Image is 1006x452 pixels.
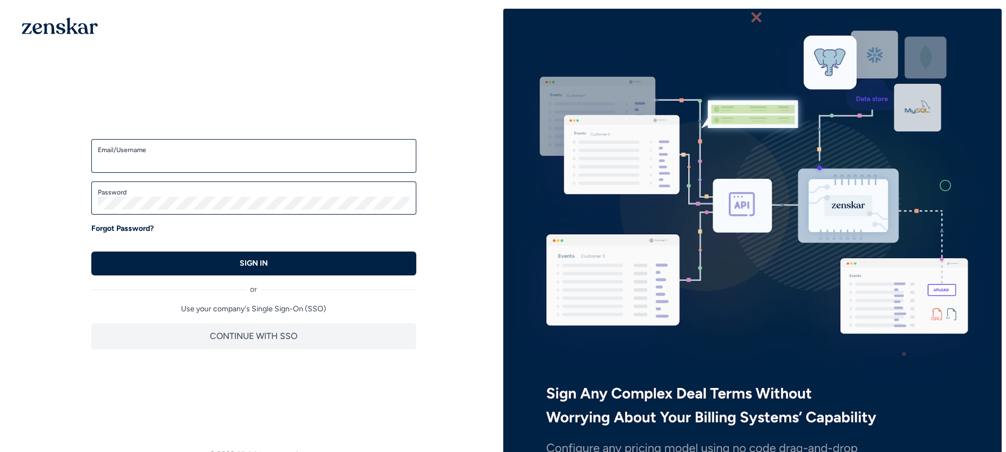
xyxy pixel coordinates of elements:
[91,252,416,275] button: SIGN IN
[22,17,98,34] img: 1OGAJ2xQqyY4LXKgY66KYq0eOWRCkrZdAb3gUhuVAqdWPZE9SRJmCz+oDMSn4zDLXe31Ii730ItAGKgCKgCCgCikA4Av8PJUP...
[91,304,416,315] p: Use your company's Single Sign-On (SSO)
[91,323,416,349] button: CONTINUE WITH SSO
[91,223,154,234] a: Forgot Password?
[98,188,410,197] label: Password
[98,146,410,154] label: Email/Username
[91,275,416,295] div: or
[240,258,268,269] p: SIGN IN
